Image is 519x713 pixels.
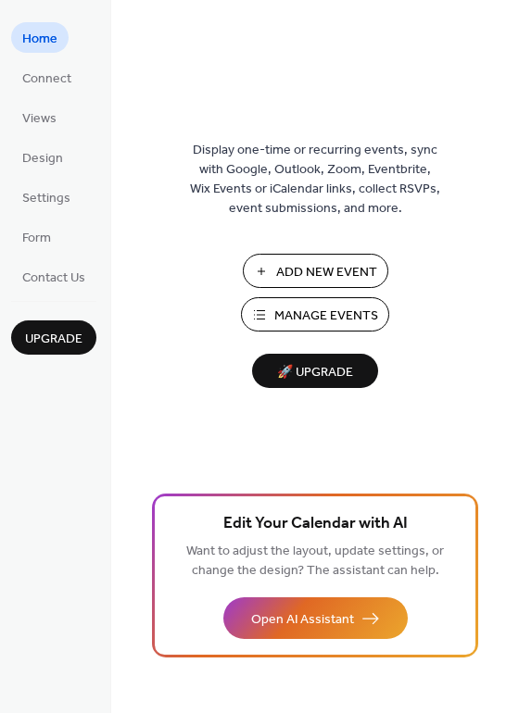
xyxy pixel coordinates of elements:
[22,69,71,89] span: Connect
[11,22,69,53] a: Home
[274,306,378,326] span: Manage Events
[22,30,57,49] span: Home
[223,511,408,537] span: Edit Your Calendar with AI
[11,142,74,172] a: Design
[11,261,96,292] a: Contact Us
[22,109,57,129] span: Views
[276,263,377,282] span: Add New Event
[186,539,444,583] span: Want to adjust the layout, update settings, or change the design? The assistant can help.
[22,229,51,248] span: Form
[25,330,82,349] span: Upgrade
[223,597,408,639] button: Open AI Assistant
[22,189,70,208] span: Settings
[11,102,68,132] a: Views
[252,354,378,388] button: 🚀 Upgrade
[241,297,389,331] button: Manage Events
[263,360,367,385] span: 🚀 Upgrade
[251,610,354,630] span: Open AI Assistant
[11,221,62,252] a: Form
[22,269,85,288] span: Contact Us
[11,320,96,355] button: Upgrade
[190,141,440,219] span: Display one-time or recurring events, sync with Google, Outlook, Zoom, Eventbrite, Wix Events or ...
[11,62,82,93] a: Connect
[11,181,82,212] a: Settings
[22,149,63,169] span: Design
[243,254,388,288] button: Add New Event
